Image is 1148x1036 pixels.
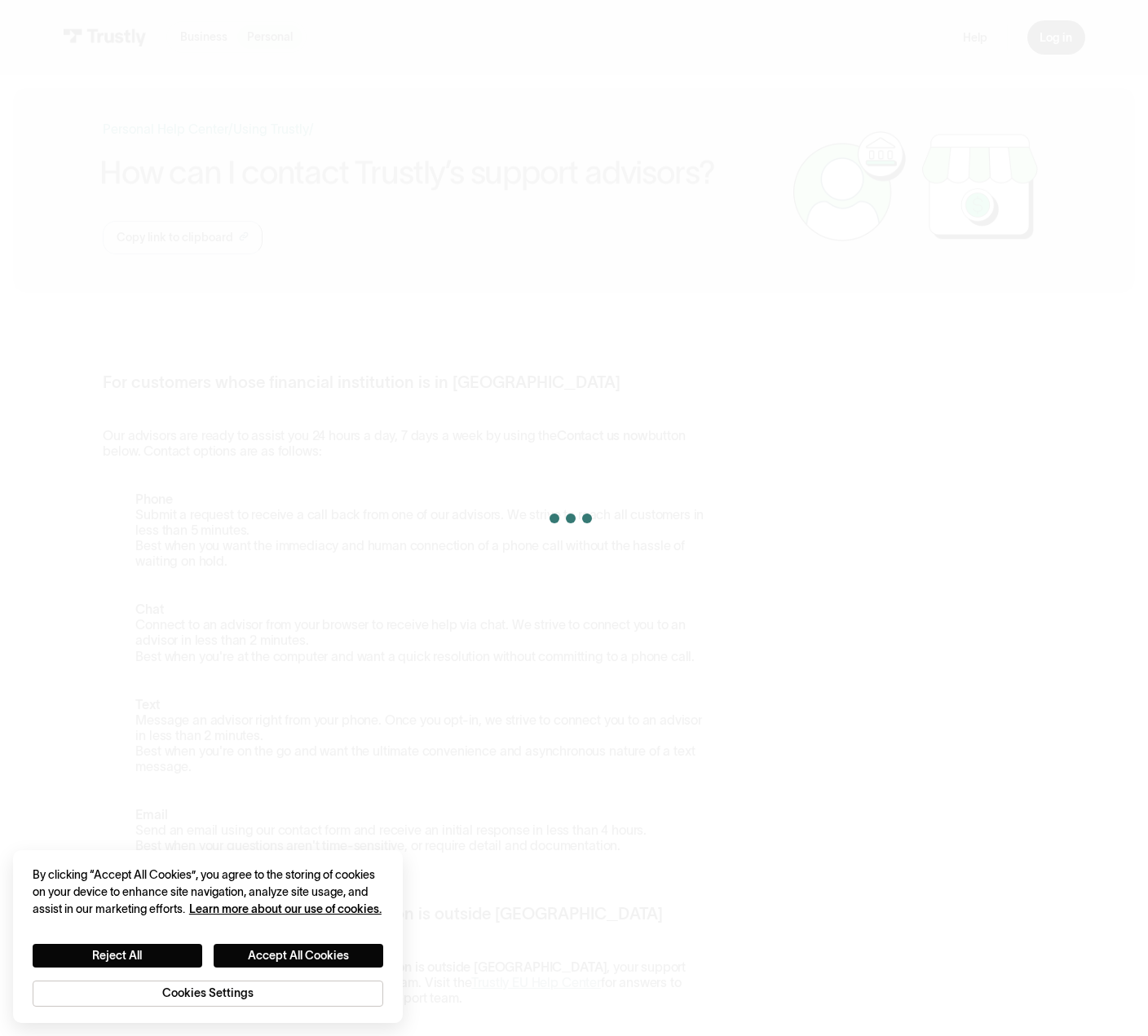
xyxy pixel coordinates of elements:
[33,866,383,1007] div: Privacy
[33,944,202,968] button: Reject All
[189,902,382,915] a: More information about your privacy, opens in a new tab
[13,850,403,1023] div: Cookie banner
[214,944,383,968] button: Accept All Cookies
[33,866,383,918] div: By clicking “Accept All Cookies”, you agree to the storing of cookies on your device to enhance s...
[33,981,383,1007] button: Cookies Settings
